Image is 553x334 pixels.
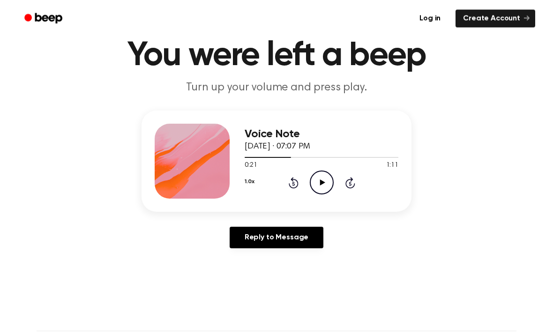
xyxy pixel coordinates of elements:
h1: You were left a beep [37,39,516,73]
span: [DATE] · 07:07 PM [245,143,310,151]
span: 1:11 [386,161,398,171]
a: Create Account [456,10,535,28]
span: 0:21 [245,161,257,171]
a: Log in [410,8,450,30]
p: Turn up your volume and press play. [97,81,456,96]
a: Reply to Message [230,227,323,249]
a: Beep [18,10,71,28]
button: 1.0x [245,174,254,190]
h3: Voice Note [245,128,398,141]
